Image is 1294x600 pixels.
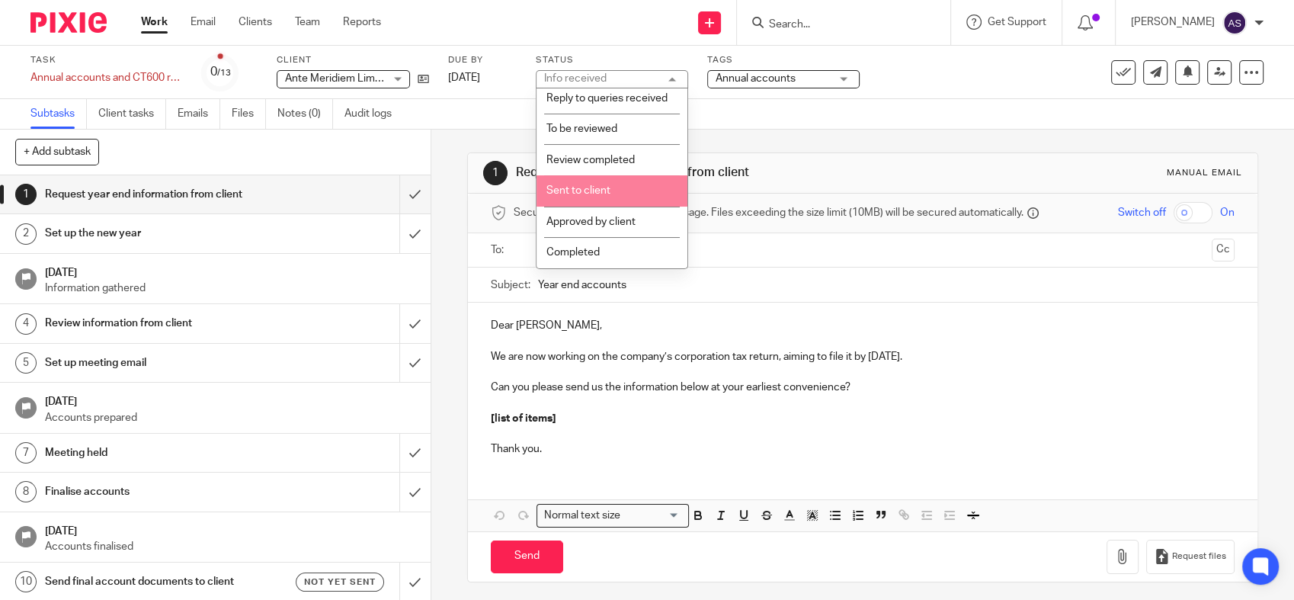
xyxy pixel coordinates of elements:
[45,480,271,503] h1: Finalise accounts
[239,14,272,30] a: Clients
[483,161,508,185] div: 1
[45,222,271,245] h1: Set up the new year
[491,278,530,293] label: Subject:
[536,54,688,66] label: Status
[30,12,107,33] img: Pixie
[15,352,37,374] div: 5
[1220,205,1235,220] span: On
[15,442,37,464] div: 7
[546,247,600,258] span: Completed
[491,349,1235,364] p: We are now working on the company’s corporation tax return, aiming to file it by [DATE].
[15,481,37,502] div: 8
[141,14,168,30] a: Work
[277,99,333,129] a: Notes (0)
[1167,167,1242,179] div: Manual email
[45,520,415,539] h1: [DATE]
[45,570,271,593] h1: Send final account documents to client
[30,99,87,129] a: Subtasks
[45,351,271,374] h1: Set up meeting email
[304,576,376,589] span: Not yet sent
[45,312,271,335] h1: Review information from client
[15,184,37,205] div: 1
[1172,550,1226,563] span: Request files
[625,508,680,524] input: Search for option
[277,54,429,66] label: Client
[1146,540,1235,574] button: Request files
[707,54,860,66] label: Tags
[536,504,689,528] div: Search for option
[217,69,231,77] small: /13
[45,390,415,409] h1: [DATE]
[343,14,381,30] a: Reports
[30,70,183,85] div: Annual accounts and CT600 return - 2025
[491,441,1235,457] p: Thank you.
[544,73,607,84] div: Info received
[546,124,617,134] span: To be reviewed
[1118,205,1166,220] span: Switch off
[15,571,37,592] div: 10
[716,73,796,84] span: Annual accounts
[448,72,480,83] span: [DATE]
[491,413,556,424] strong: [list of items]
[45,539,415,554] p: Accounts finalised
[514,205,1023,220] span: Secure the attachments in this message. Files exceeding the size limit (10MB) will be secured aut...
[540,508,623,524] span: Normal text size
[45,183,271,206] h1: Request year end information from client
[30,54,183,66] label: Task
[191,14,216,30] a: Email
[98,99,166,129] a: Client tasks
[15,313,37,335] div: 4
[210,63,231,81] div: 0
[546,185,610,196] span: Sent to client
[1212,239,1235,261] button: Cc
[295,14,320,30] a: Team
[232,99,266,129] a: Files
[15,139,99,165] button: + Add subtask
[767,18,905,32] input: Search
[546,93,668,104] span: Reply to queries received
[1222,11,1247,35] img: svg%3E
[344,99,403,129] a: Audit logs
[491,242,508,258] label: To:
[45,261,415,281] h1: [DATE]
[285,73,393,84] span: Ante Meridiem Limited
[45,281,415,296] p: Information gathered
[45,410,415,425] p: Accounts prepared
[45,441,271,464] h1: Meeting held
[516,165,895,181] h1: Request year end information from client
[546,217,636,227] span: Approved by client
[1131,14,1215,30] p: [PERSON_NAME]
[448,54,517,66] label: Due by
[546,155,635,165] span: Review completed
[491,380,1235,395] p: Can you please send us the information below at your earliest convenience?
[178,99,220,129] a: Emails
[988,17,1046,27] span: Get Support
[491,541,563,573] input: Send
[15,223,37,245] div: 2
[491,318,1235,333] p: Dear [PERSON_NAME],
